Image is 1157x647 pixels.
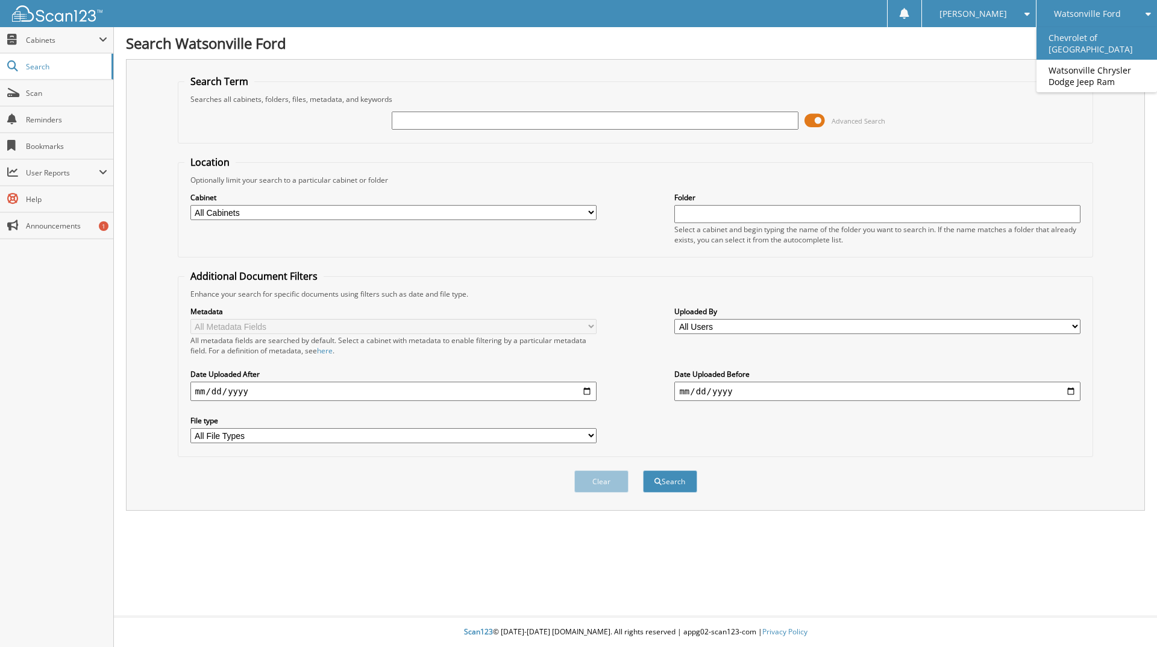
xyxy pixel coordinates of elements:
div: Searches all cabinets, folders, files, metadata, and keywords [184,94,1087,104]
div: © [DATE]-[DATE] [DOMAIN_NAME]. All rights reserved | appg02-scan123-com | [114,617,1157,647]
span: Reminders [26,115,107,125]
span: [PERSON_NAME] [939,10,1007,17]
label: Uploaded By [674,306,1080,317]
span: Scan [26,88,107,98]
legend: Search Term [184,75,254,88]
span: User Reports [26,168,99,178]
label: Cabinet [190,192,597,203]
input: end [674,382,1080,401]
label: Folder [674,192,1080,203]
a: here [317,346,333,356]
div: Enhance your search for specific documents using filters such as date and file type. [184,289,1087,299]
span: Watsonville Ford [1054,10,1121,17]
div: Optionally limit your search to a particular cabinet or folder [184,175,1087,185]
h1: Search Watsonville Ford [126,33,1145,53]
a: Privacy Policy [762,626,807,637]
input: start [190,382,597,401]
button: Search [643,470,697,493]
span: Bookmarks [26,141,107,151]
div: Select a cabinet and begin typing the name of the folder you want to search in. If the name match... [674,224,1080,245]
legend: Location [184,156,236,169]
a: Chevrolet of [GEOGRAPHIC_DATA] [1036,27,1157,60]
label: Date Uploaded Before [674,369,1080,379]
div: All metadata fields are searched by default. Select a cabinet with metadata to enable filtering b... [190,335,597,356]
span: Help [26,194,107,204]
img: scan123-logo-white.svg [12,5,102,22]
span: Scan123 [464,626,493,637]
label: Date Uploaded After [190,369,597,379]
label: File type [190,415,597,426]
span: Announcements [26,221,107,231]
span: Cabinets [26,35,99,45]
span: Search [26,62,105,72]
button: Clear [574,470,629,493]
legend: Additional Document Filters [184,270,324,283]
div: 1 [99,221,108,231]
span: Advanced Search [832,116,885,125]
label: Metadata [190,306,597,317]
a: Watsonville Chrysler Dodge Jeep Ram [1036,60,1157,92]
